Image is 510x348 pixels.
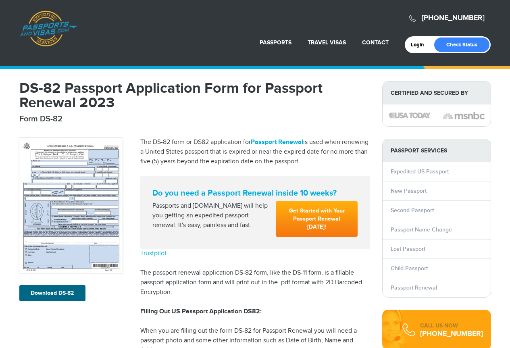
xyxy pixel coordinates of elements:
[140,250,167,257] a: Trustpilot
[420,330,483,338] div: [PHONE_NUMBER]
[140,268,370,297] p: The passport renewal application DS-82 form, like the DS-11 form, is a fillable passport applicat...
[391,188,427,194] a: New Passport
[19,81,370,110] h1: DS-82 Passport Application Form for Passport Renewal 2023
[383,139,491,162] strong: PASSPORT SERVICES
[260,39,291,46] a: Passports
[383,81,491,104] strong: Certified and Secured by
[411,42,430,48] a: Login
[20,10,77,47] a: Passports & [DOMAIN_NAME]
[276,201,358,237] a: Get Started with Your Passport Renewal [DATE]!
[19,138,123,273] img: DS-82
[152,188,358,198] strong: Do you need a Passport Renewal inside 10 weeks?
[391,207,434,214] a: Second Passport
[391,246,425,252] a: Lost Passport
[391,168,449,175] a: Expedited US Passport
[391,226,452,233] a: Passport Name Change
[391,284,437,291] a: Passport Renewal
[443,111,485,121] img: image description
[140,138,370,167] p: The DS-82 form or DS82 application for is used when renewing a United States passport that is exp...
[140,308,262,315] strong: Filling Out US Passport Application DS82:
[19,285,85,301] a: Download DS-82
[391,265,428,272] a: Child Passport
[422,14,485,23] a: [PHONE_NUMBER]
[308,39,346,46] a: Travel Visas
[19,114,370,124] h2: Form DS-82
[251,138,303,146] a: Passport Renewal
[389,113,431,118] img: image description
[149,201,273,230] div: Passports and [DOMAIN_NAME] will help you getting an expedited passport renewal. It's easy, painl...
[434,38,489,52] a: Check Status
[420,322,483,330] div: CALL US NOW
[362,39,389,46] a: Contact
